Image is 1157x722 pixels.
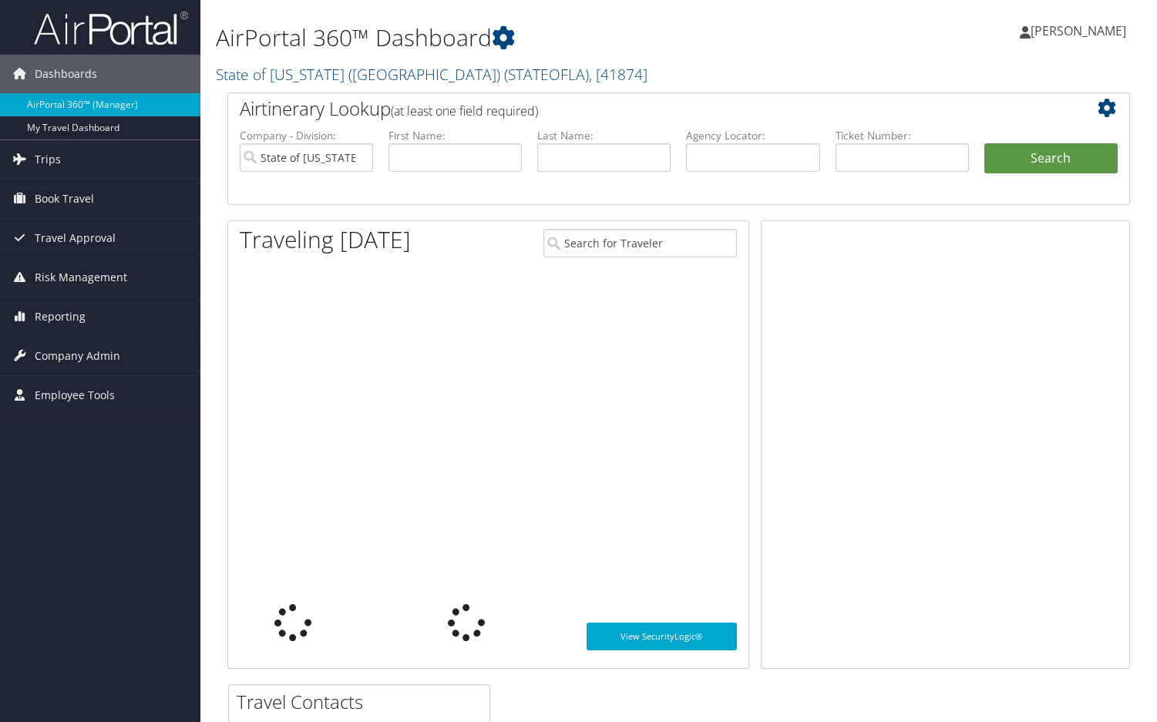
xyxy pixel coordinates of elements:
span: Trips [35,140,61,179]
span: Travel Approval [35,219,116,257]
label: Last Name: [537,128,671,143]
a: State of [US_STATE] ([GEOGRAPHIC_DATA]) [216,64,647,85]
span: , [ 41874 ] [589,64,647,85]
span: ( STATEOFLA ) [504,64,589,85]
button: Search [984,143,1118,174]
a: View SecurityLogic® [587,623,737,650]
span: [PERSON_NAME] [1031,22,1126,39]
h1: AirPortal 360™ Dashboard [216,22,833,54]
label: Agency Locator: [686,128,819,143]
span: Dashboards [35,55,97,93]
span: Risk Management [35,258,127,297]
label: Company - Division: [240,128,373,143]
h2: Airtinerary Lookup [240,96,1043,122]
span: Reporting [35,297,86,336]
h2: Travel Contacts [237,689,489,715]
h1: Traveling [DATE] [240,223,411,256]
span: Employee Tools [35,376,115,415]
img: airportal-logo.png [34,10,188,46]
a: [PERSON_NAME] [1020,8,1142,54]
input: Search for Traveler [543,229,737,257]
label: First Name: [388,128,522,143]
span: Book Travel [35,180,94,218]
span: (at least one field required) [391,102,538,119]
label: Ticket Number: [836,128,969,143]
span: Company Admin [35,337,120,375]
